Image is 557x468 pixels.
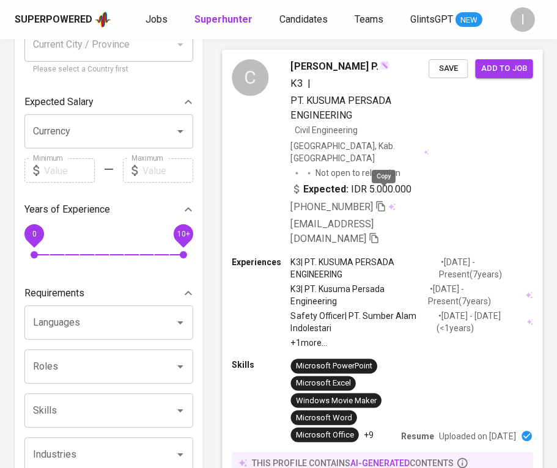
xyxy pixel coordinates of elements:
[481,61,526,75] span: Add to job
[172,314,189,331] button: Open
[33,64,185,76] p: Please select a Country first
[232,255,290,268] p: Experiences
[435,61,462,75] span: Save
[24,95,94,109] p: Expected Salary
[172,402,189,419] button: Open
[172,123,189,140] button: Open
[232,59,268,95] div: C
[146,12,170,27] a: Jobs
[24,90,193,114] div: Expected Salary
[439,255,533,280] p: • [DATE] - Present ( 7 years )
[279,12,330,27] a: Candidates
[44,158,95,183] input: Value
[146,13,168,25] span: Jobs
[15,10,111,29] a: Superpoweredapp logo
[291,59,378,73] span: [PERSON_NAME] P.
[355,13,383,25] span: Teams
[364,428,374,441] p: +9
[291,310,437,334] p: Safety Officer | PT. Sumber Alam Indolestari
[291,181,412,196] div: IDR 5.000.000
[296,395,377,406] div: Windows Movie Maker
[15,13,92,27] div: Superpowered
[296,429,354,441] div: Microsoft Office
[232,359,290,371] p: Skills
[511,7,535,32] div: I
[291,95,391,121] span: PT. KUSUMA PERSADA ENGINEERING
[194,12,255,27] a: Superhunter
[172,446,189,463] button: Open
[291,200,373,212] span: [PHONE_NUMBER]
[291,218,374,244] span: [EMAIL_ADDRESS][DOMAIN_NAME]
[24,197,193,222] div: Years of Experience
[296,412,352,423] div: Microsoft Word
[142,158,193,183] input: Value
[291,78,303,89] span: K3
[428,283,524,307] p: • [DATE] - Present ( 7 years )
[291,255,440,280] p: K3 | PT. KUSUMA PERSADA ENGINEERING
[177,230,190,238] span: 10+
[194,13,253,25] b: Superhunter
[401,430,434,442] p: Resume
[308,76,311,91] span: |
[429,59,468,78] button: Save
[279,13,328,25] span: Candidates
[437,310,525,334] p: • [DATE] - [DATE] ( <1 years )
[291,140,429,164] div: [GEOGRAPHIC_DATA], Kab. [GEOGRAPHIC_DATA]
[303,181,349,196] b: Expected:
[296,360,372,372] div: Microsoft PowerPoint
[291,337,533,349] p: +1 more ...
[350,458,410,468] span: AI-generated
[24,202,110,217] p: Years of Experience
[456,14,482,26] span: NEW
[291,283,428,307] p: K3 | PT. Kusuma Persada Engineering
[95,10,111,29] img: app logo
[380,60,389,70] img: magic_wand.svg
[355,12,386,27] a: Teams
[439,430,515,442] p: Uploaded on [DATE]
[32,230,36,238] span: 0
[410,12,482,27] a: GlintsGPT NEW
[410,13,453,25] span: GlintsGPT
[24,286,84,301] p: Requirements
[475,59,533,78] button: Add to job
[315,167,400,179] p: Not open to relocation
[295,125,358,135] span: Civil Engineering
[172,358,189,375] button: Open
[296,378,351,389] div: Microsoft Excel
[24,281,193,305] div: Requirements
